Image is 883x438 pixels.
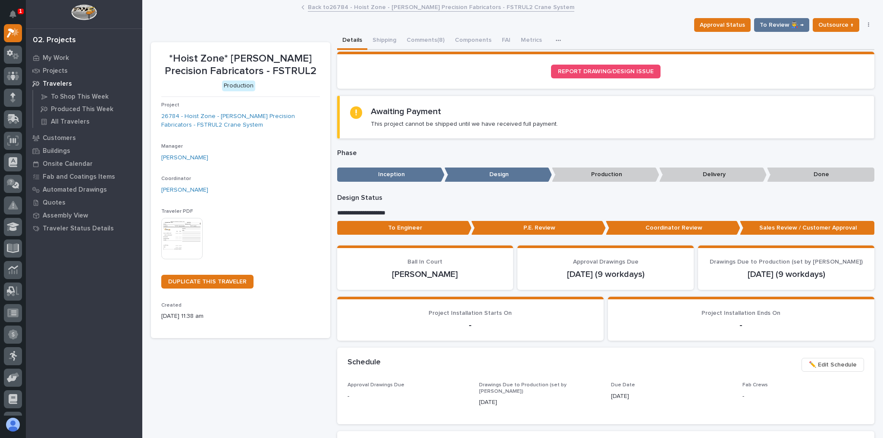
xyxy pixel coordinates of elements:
[445,168,552,182] p: Design
[161,53,320,78] p: *Hoist Zone* [PERSON_NAME] Precision Fabricators - FSTRUL2
[43,173,115,181] p: Fab and Coatings Items
[754,18,809,32] button: To Review 👨‍🏭 →
[168,279,247,285] span: DUPLICATE THIS TRAVELER
[43,225,114,233] p: Traveler Status Details
[43,80,72,88] p: Travelers
[51,106,113,113] p: Produced This Week
[26,51,142,64] a: My Work
[222,81,255,91] div: Production
[516,32,547,50] button: Metrics
[767,168,874,182] p: Done
[161,112,320,130] a: 26784 - Hoist Zone - [PERSON_NAME] Precision Fabricators - FSTRUL2 Crane System
[33,115,142,127] a: All Travelers
[43,199,66,207] p: Quotes
[740,221,874,235] p: Sales Review / Customer Approval
[552,168,659,182] p: Production
[479,398,601,407] p: [DATE]
[708,269,864,280] p: [DATE] (9 workdays)
[471,221,606,235] p: P.E. Review
[367,32,401,50] button: Shipping
[742,382,768,388] span: Fab Crews
[161,312,320,321] p: [DATE] 11:38 am
[26,170,142,183] a: Fab and Coatings Items
[11,10,22,24] div: Notifications1
[348,358,381,367] h2: Schedule
[43,160,93,168] p: Onsite Calendar
[813,18,859,32] button: Outsource ↑
[26,77,142,90] a: Travelers
[337,194,875,202] p: Design Status
[161,153,208,162] a: [PERSON_NAME]
[551,65,661,78] a: REPORT DRAWING/DESIGN ISSUE
[26,222,142,235] a: Traveler Status Details
[700,20,745,30] span: Approval Status
[710,259,863,265] span: Drawings Due to Production (set by [PERSON_NAME])
[43,67,68,75] p: Projects
[26,144,142,157] a: Buildings
[450,32,497,50] button: Components
[43,212,88,220] p: Assembly View
[611,382,635,388] span: Due Date
[348,382,404,388] span: Approval Drawings Due
[26,131,142,144] a: Customers
[26,209,142,222] a: Assembly View
[401,32,450,50] button: Comments (8)
[26,157,142,170] a: Onsite Calendar
[348,320,593,330] p: -
[4,416,22,434] button: users-avatar
[760,20,804,30] span: To Review 👨‍🏭 →
[33,90,142,103] a: To Shop This Week
[161,176,191,181] span: Coordinator
[742,392,864,401] p: -
[308,2,574,12] a: Back to26784 - Hoist Zone - [PERSON_NAME] Precision Fabricators - FSTRUL2 Crane System
[371,106,441,117] h2: Awaiting Payment
[429,310,512,316] span: Project Installation Starts On
[802,358,864,372] button: ✏️ Edit Schedule
[161,144,183,149] span: Manager
[161,275,254,289] a: DUPLICATE THIS TRAVELER
[606,221,740,235] p: Coordinator Review
[497,32,516,50] button: FAI
[161,209,193,214] span: Traveler PDF
[19,8,22,14] p: 1
[371,120,558,128] p: This project cannot be shipped until we have received full payment.
[71,4,97,20] img: Workspace Logo
[51,93,109,101] p: To Shop This Week
[348,392,469,401] p: -
[337,149,875,157] p: Phase
[573,259,639,265] span: Approval Drawings Due
[407,259,442,265] span: Ball In Court
[4,5,22,23] button: Notifications
[26,183,142,196] a: Automated Drawings
[528,269,683,280] p: [DATE] (9 workdays)
[26,196,142,209] a: Quotes
[479,382,567,394] span: Drawings Due to Production (set by [PERSON_NAME])
[43,134,76,142] p: Customers
[43,186,107,194] p: Automated Drawings
[818,20,854,30] span: Outsource ↑
[26,64,142,77] a: Projects
[43,147,70,155] p: Buildings
[618,320,864,330] p: -
[694,18,751,32] button: Approval Status
[809,360,857,370] span: ✏️ Edit Schedule
[348,269,503,280] p: [PERSON_NAME]
[337,32,367,50] button: Details
[43,54,69,62] p: My Work
[701,310,780,316] span: Project Installation Ends On
[33,103,142,115] a: Produced This Week
[558,68,654,75] span: REPORT DRAWING/DESIGN ISSUE
[33,36,76,45] div: 02. Projects
[161,186,208,195] a: [PERSON_NAME]
[337,221,472,235] p: To Engineer
[51,118,90,126] p: All Travelers
[161,303,182,308] span: Created
[161,103,179,108] span: Project
[659,168,767,182] p: Delivery
[611,392,733,401] p: [DATE]
[337,168,445,182] p: Inception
